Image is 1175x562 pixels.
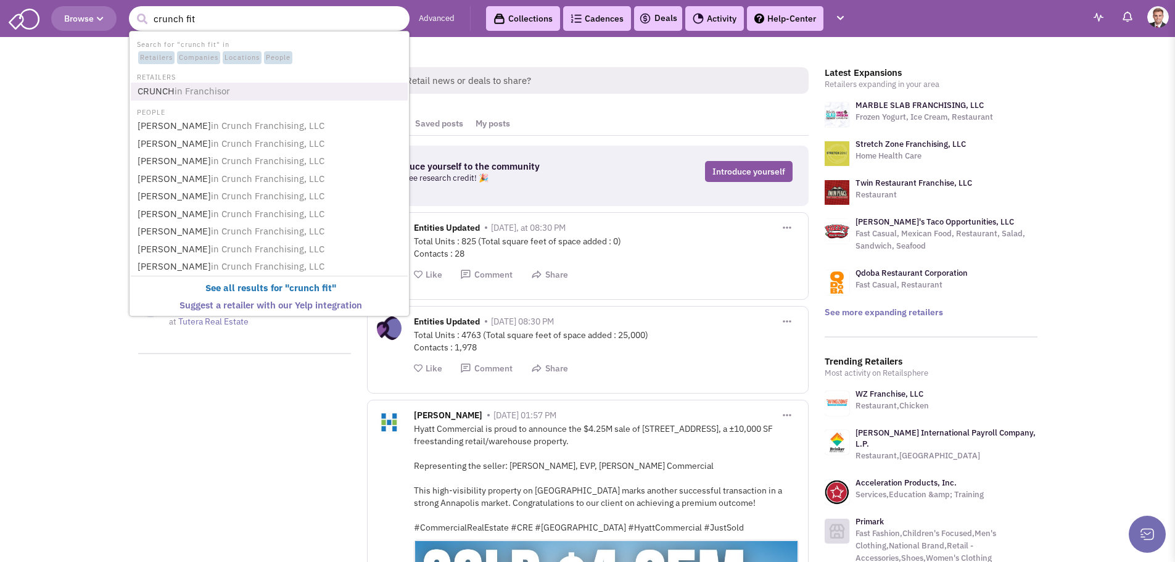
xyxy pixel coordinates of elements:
span: [DATE] 01:57 PM [493,410,556,421]
a: Saved posts [409,112,469,135]
span: Browse [64,13,104,24]
span: Retail news or deals to share? [396,67,809,94]
input: Search [129,6,410,31]
div: Hyatt Commercial is proud to announce the $4.25M sale of [STREET_ADDRESS], a ±10,000 SF freestand... [414,423,799,534]
b: crunch fit [289,282,332,294]
span: Companies [177,51,220,65]
span: Entities Updated [414,316,480,330]
li: Search for "crunch fit" in [131,37,408,65]
p: Most activity on Retailsphere [825,367,1037,379]
img: logo [825,141,849,166]
span: Locations [223,51,262,65]
a: [PERSON_NAME]in Crunch Franchising, LLC [134,171,407,188]
div: Total Units : 825 (Total square feet of space added : 0) Contacts : 28 [414,235,799,260]
a: WZ Franchise, LLC [855,389,923,399]
span: in Crunch Franchising, LLC [211,208,324,220]
b: Suggest a retailer with our Yelp integration [179,299,362,311]
li: PEOPLE [131,105,408,118]
span: Like [426,269,442,280]
span: in Crunch Franchising, LLC [211,155,324,167]
span: Retailers [138,51,175,65]
a: Acceleration Products, Inc. [855,477,957,488]
a: Deals [639,11,677,26]
img: logo [825,219,849,244]
img: Cadences_logo.png [571,14,582,23]
img: logo [825,270,849,295]
a: [PERSON_NAME]in Crunch Franchising, LLC [134,188,407,205]
p: Restaurant,[GEOGRAPHIC_DATA] [855,450,1037,462]
li: RETAILERS [131,70,408,83]
button: Share [531,269,568,281]
a: [PERSON_NAME]'s Taco Opportunities, LLC [855,217,1014,227]
a: Qdoba Restaurant Corporation [855,268,968,278]
img: www.wingzone.com [825,391,849,416]
a: [PERSON_NAME]in Crunch Franchising, LLC [134,153,407,170]
img: icon-retailer-placeholder.png [825,519,849,543]
p: Fast Casual, Restaurant [855,279,968,291]
button: Like [414,363,442,374]
a: [PERSON_NAME]in Crunch Franchising, LLC [134,136,407,152]
b: See all results for " " [205,282,336,294]
span: Director of Capital Projects and Facility Operations at [169,304,350,327]
span: in Crunch Franchising, LLC [211,120,324,131]
p: Frozen Yogurt, Ice Cream, Restaurant [855,111,993,123]
a: Activity [685,6,744,31]
span: [DATE], at 08:30 PM [491,222,566,233]
img: logo [825,180,849,205]
a: [PERSON_NAME]in Crunch Franchising, LLC [134,241,407,258]
img: icon-collection-lavender-black.svg [493,13,505,25]
a: [PERSON_NAME]in Crunch Franchising, LLC [134,223,407,240]
p: Services,Education &amp; Training [855,489,984,501]
h3: Introduce yourself to the community [382,161,616,172]
img: icon-deals.svg [639,11,651,26]
a: [PERSON_NAME]in Crunch Franchising, LLC [134,118,407,134]
h3: Trending Retailers [825,356,1037,367]
a: Introduce yourself [705,161,793,182]
a: Twin Restaurant Franchise, LLC [855,178,972,188]
a: [PERSON_NAME] International Payroll Company, L.P. [855,428,1036,449]
span: [PERSON_NAME] [414,410,482,424]
img: Blake Bogenrief [1147,6,1169,28]
a: See more expanding retailers [825,307,943,318]
button: Share [531,363,568,374]
a: See all results for "crunch fit" [134,280,407,297]
img: help.png [754,14,764,23]
p: Restaurant,Chicken [855,400,929,412]
button: Like [414,269,442,281]
p: Get a free research credit! 🎉 [382,172,616,184]
span: [DATE] 08:30 PM [491,316,554,327]
span: in Crunch Franchising, LLC [211,173,324,184]
button: Comment [460,363,513,374]
a: My posts [469,112,516,135]
button: Comment [460,269,513,281]
a: CRUNCHin Franchisor [134,83,407,100]
p: Restaurant [855,189,972,201]
a: Collections [486,6,560,31]
a: Primark [855,516,884,527]
span: in Crunch Franchising, LLC [211,190,324,202]
span: in Crunch Franchising, LLC [211,225,324,237]
a: Cadences [563,6,631,31]
a: Suggest a retailer with our Yelp integration [134,297,407,314]
a: Advanced [419,13,455,25]
p: Retailers expanding in your area [825,78,1037,91]
span: Entities Updated [414,222,480,236]
img: SmartAdmin [9,6,39,30]
a: Help-Center [747,6,823,31]
h3: Latest Expansions [825,67,1037,78]
img: Activity.png [693,13,704,24]
a: [PERSON_NAME]in Crunch Franchising, LLC [134,258,407,275]
a: [PERSON_NAME]in Crunch Franchising, LLC [134,206,407,223]
a: Tutera Real Estate [178,316,249,327]
span: in Crunch Franchising, LLC [211,243,324,255]
a: MARBLE SLAB FRANCHISING, LLC [855,100,984,110]
p: Fast Casual, Mexican Food, Restaurant, Salad, Sandwich, Seafood [855,228,1037,252]
div: Total Units : 4763 (Total square feet of space added : 25,000) Contacts : 1,978 [414,329,799,353]
span: in Franchisor [175,85,230,97]
span: in Crunch Franchising, LLC [211,138,324,149]
button: Browse [51,6,117,31]
span: Like [426,363,442,374]
p: Home Health Care [855,150,966,162]
span: in Crunch Franchising, LLC [211,260,324,272]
